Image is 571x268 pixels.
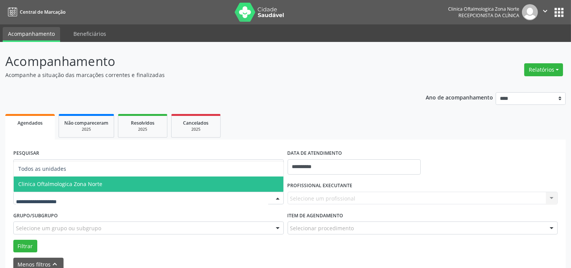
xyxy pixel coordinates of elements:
[18,180,102,188] span: Clinica Oftalmologica Zona Norte
[458,12,519,19] span: Recepcionista da clínica
[3,27,60,42] a: Acompanhamento
[177,127,215,132] div: 2025
[18,165,66,172] span: Todos as unidades
[288,180,353,192] label: PROFISSIONAL EXECUTANTE
[288,210,344,221] label: Item de agendamento
[17,120,43,126] span: Agendados
[13,240,37,253] button: Filtrar
[5,71,398,79] p: Acompanhe a situação das marcações correntes e finalizadas
[541,7,549,15] i: 
[131,120,154,126] span: Resolvidos
[183,120,209,126] span: Cancelados
[20,9,65,15] span: Central de Marcação
[552,6,566,19] button: apps
[68,27,111,40] a: Beneficiários
[13,148,39,159] label: PESQUISAR
[426,92,493,102] p: Ano de acompanhamento
[290,224,354,232] span: Selecionar procedimento
[16,224,101,232] span: Selecione um grupo ou subgrupo
[124,127,162,132] div: 2025
[288,148,342,159] label: DATA DE ATENDIMENTO
[64,127,108,132] div: 2025
[13,210,58,221] label: Grupo/Subgrupo
[524,63,563,76] button: Relatórios
[5,52,398,71] p: Acompanhamento
[448,6,519,12] div: Clinica Oftalmologica Zona Norte
[64,120,108,126] span: Não compareceram
[5,6,65,18] a: Central de Marcação
[522,4,538,20] img: img
[538,4,552,20] button: 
